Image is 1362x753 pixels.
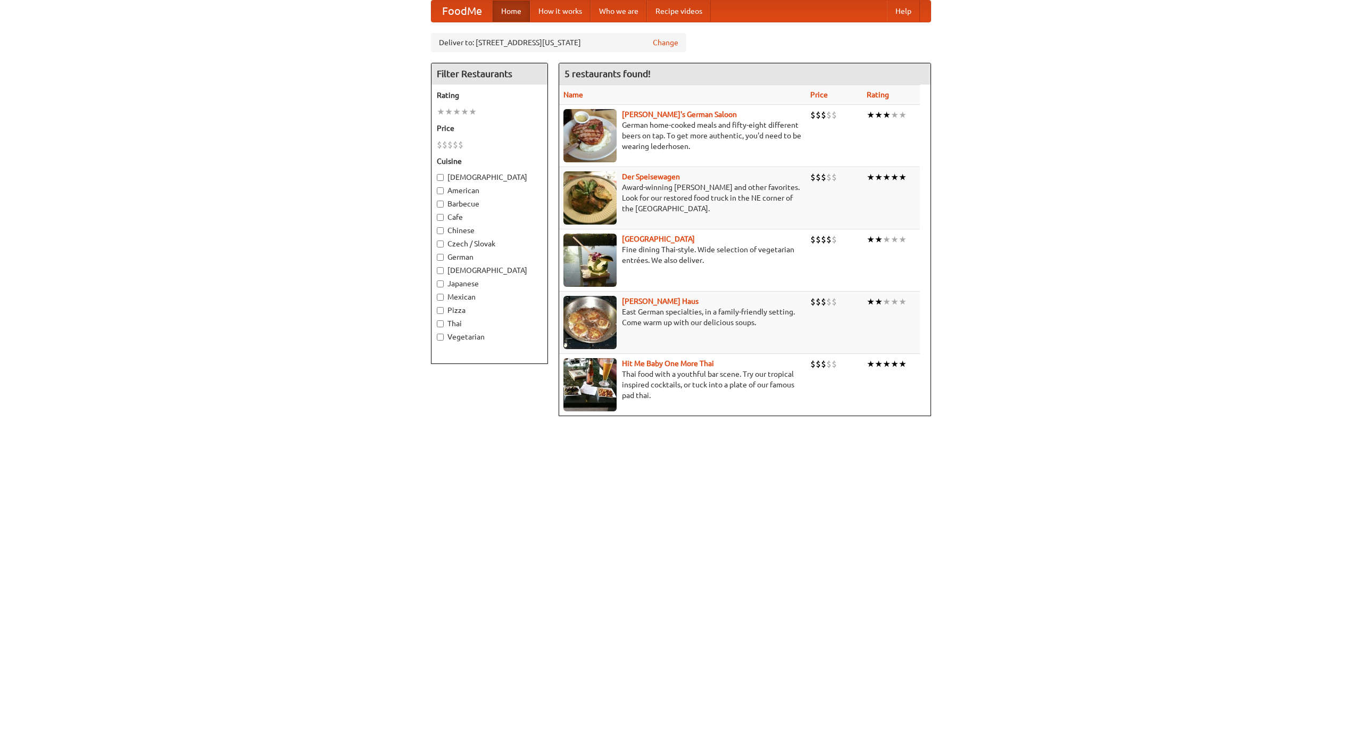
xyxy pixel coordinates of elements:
p: East German specialties, in a family-friendly setting. Come warm up with our delicious soups. [563,307,802,328]
input: American [437,187,444,194]
li: ★ [883,109,891,121]
li: $ [832,234,837,245]
li: $ [832,109,837,121]
li: ★ [875,358,883,370]
li: $ [810,234,816,245]
li: ★ [891,234,899,245]
input: [DEMOGRAPHIC_DATA] [437,267,444,274]
li: $ [821,358,826,370]
a: [PERSON_NAME] Haus [622,297,699,305]
a: Home [493,1,530,22]
a: Help [887,1,920,22]
li: $ [821,171,826,183]
ng-pluralize: 5 restaurants found! [564,69,651,79]
li: $ [816,358,821,370]
li: ★ [891,171,899,183]
li: $ [816,109,821,121]
p: Award-winning [PERSON_NAME] and other favorites. Look for our restored food truck in the NE corne... [563,182,802,214]
li: $ [810,171,816,183]
input: Czech / Slovak [437,241,444,247]
img: babythai.jpg [563,358,617,411]
li: ★ [899,358,907,370]
li: ★ [891,109,899,121]
img: satay.jpg [563,234,617,287]
li: $ [832,171,837,183]
input: Mexican [437,294,444,301]
li: ★ [867,109,875,121]
label: Pizza [437,305,542,316]
li: ★ [891,296,899,308]
input: Barbecue [437,201,444,208]
li: $ [458,139,463,151]
li: ★ [883,171,891,183]
input: [DEMOGRAPHIC_DATA] [437,174,444,181]
li: $ [453,139,458,151]
a: [GEOGRAPHIC_DATA] [622,235,695,243]
label: German [437,252,542,262]
input: Cafe [437,214,444,221]
input: Vegetarian [437,334,444,341]
li: ★ [899,171,907,183]
li: ★ [867,296,875,308]
label: [DEMOGRAPHIC_DATA] [437,265,542,276]
input: Japanese [437,280,444,287]
label: Cafe [437,212,542,222]
li: $ [447,139,453,151]
img: speisewagen.jpg [563,171,617,225]
label: Vegetarian [437,332,542,342]
label: Chinese [437,225,542,236]
h4: Filter Restaurants [431,63,547,85]
li: ★ [875,171,883,183]
label: Barbecue [437,198,542,209]
li: $ [810,296,816,308]
a: FoodMe [431,1,493,22]
h5: Price [437,123,542,134]
li: $ [821,296,826,308]
li: $ [826,296,832,308]
input: Pizza [437,307,444,314]
label: [DEMOGRAPHIC_DATA] [437,172,542,183]
img: esthers.jpg [563,109,617,162]
li: $ [816,171,821,183]
a: Der Speisewagen [622,172,680,181]
p: Thai food with a youthful bar scene. Try our tropical inspired cocktails, or tuck into a plate of... [563,369,802,401]
a: [PERSON_NAME]'s German Saloon [622,110,737,119]
a: Price [810,90,828,99]
li: ★ [883,358,891,370]
li: $ [810,358,816,370]
b: Hit Me Baby One More Thai [622,359,714,368]
a: Recipe videos [647,1,711,22]
li: ★ [469,106,477,118]
img: kohlhaus.jpg [563,296,617,349]
li: ★ [899,109,907,121]
li: ★ [867,234,875,245]
li: $ [821,109,826,121]
li: ★ [875,296,883,308]
li: ★ [867,171,875,183]
input: Chinese [437,227,444,234]
li: $ [832,358,837,370]
li: ★ [461,106,469,118]
li: ★ [875,109,883,121]
label: Czech / Slovak [437,238,542,249]
div: Deliver to: [STREET_ADDRESS][US_STATE] [431,33,686,52]
li: $ [816,234,821,245]
li: $ [826,109,832,121]
h5: Cuisine [437,156,542,167]
li: $ [810,109,816,121]
a: Rating [867,90,889,99]
a: Name [563,90,583,99]
li: ★ [453,106,461,118]
input: German [437,254,444,261]
li: ★ [437,106,445,118]
p: German home-cooked meals and fifty-eight different beers on tap. To get more authentic, you'd nee... [563,120,802,152]
label: Mexican [437,292,542,302]
a: Change [653,37,678,48]
li: $ [826,234,832,245]
li: ★ [891,358,899,370]
a: How it works [530,1,591,22]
